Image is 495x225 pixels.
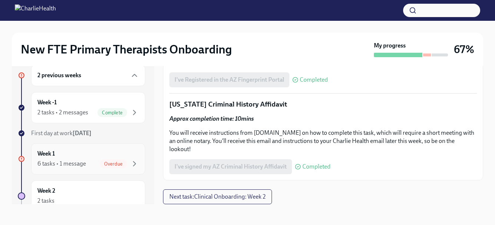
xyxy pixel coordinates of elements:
[18,92,145,123] a: Week -12 tasks • 2 messagesComplete
[169,100,477,109] p: [US_STATE] Criminal History Affidavit
[18,129,145,137] a: First day at work[DATE]
[302,164,330,170] span: Completed
[21,42,232,57] h2: New FTE Primary Therapists Onboarding
[37,150,55,158] h6: Week 1
[37,71,81,79] h6: 2 previous weeks
[454,43,474,56] h3: 67%
[100,161,127,167] span: Overdue
[163,189,272,204] button: Next task:Clinical Onboarding: Week 2
[31,130,92,137] span: First day at work
[374,42,406,50] strong: My progress
[300,77,328,83] span: Completed
[37,187,55,195] h6: Week 2
[37,197,54,205] div: 2 tasks
[169,193,266,200] span: Next task : Clinical Onboarding: Week 2
[169,115,254,122] strong: Approx completion time: 10mins
[18,143,145,175] a: Week 16 tasks • 1 messageOverdue
[73,130,92,137] strong: [DATE]
[37,98,57,107] h6: Week -1
[97,110,127,115] span: Complete
[15,4,56,16] img: CharlieHealth
[31,65,145,86] div: 2 previous weeks
[169,129,477,153] p: You will receive instructions from [DOMAIN_NAME] on how to complete this task, which will require...
[37,160,86,168] div: 6 tasks • 1 message
[18,180,145,212] a: Week 22 tasks
[37,108,88,117] div: 2 tasks • 2 messages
